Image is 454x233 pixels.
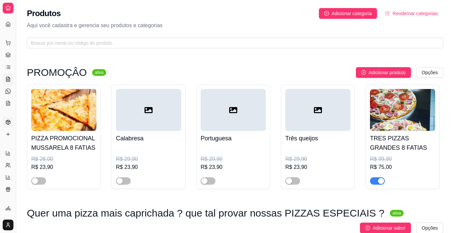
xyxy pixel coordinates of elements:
[332,10,372,17] span: Adicionar categoria
[422,69,438,76] span: Opções
[416,67,443,78] button: Opções
[31,89,96,131] img: product-image
[370,89,435,131] img: product-image
[31,39,434,47] input: Buscar por nome ou código do produto
[116,163,181,171] div: R$ 23,90
[373,224,405,232] span: Adicionar sabor
[285,155,350,163] div: R$ 29,90
[27,209,384,217] h3: Quer uma pizza mais caprichada ? que tal provar nossas PIZZAS ESPECIAIS ?
[116,134,181,143] h4: Calabresa
[31,163,96,171] div: R$ 23,90
[27,21,443,30] p: Aqui você cadastra e gerencia seu produtos e categorias
[31,134,96,152] h4: PIZZA PROMOCIONAL MUSSARELA 8 FATIAS
[27,8,61,19] h2: Produtos
[370,163,435,171] div: R$ 75,00
[319,8,377,19] button: Adicionar categoria
[361,70,366,75] span: plus-circle
[385,11,390,16] span: ordered-list
[365,226,370,230] span: plus-circle
[92,69,106,76] sup: ativa
[324,11,329,16] span: plus-circle
[285,134,350,143] h4: Três queijos
[27,68,87,77] h3: PROMOÇÂO
[201,163,266,171] div: R$ 23,90
[285,163,350,171] div: R$ 23,90
[201,134,266,143] h4: Portuguesa
[369,69,406,76] span: Adicionar produto
[393,10,438,17] span: Reodernar categorias
[201,155,266,163] div: R$ 29,90
[380,8,443,19] button: Reodernar categorias
[370,155,435,163] div: R$ 99,90
[356,67,411,78] button: Adicionar produto
[390,210,404,217] sup: ativa
[370,134,435,152] h4: TRES PIZZAS GRANDES 8 FATIAS
[422,224,438,232] span: Opções
[31,155,96,163] div: R$ 28,00
[116,155,181,163] div: R$ 29,90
